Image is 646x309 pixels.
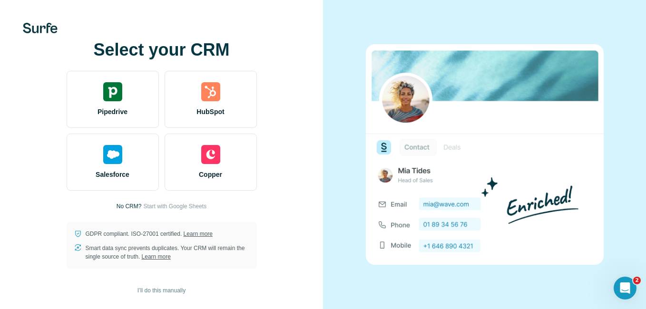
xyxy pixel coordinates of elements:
span: Salesforce [96,170,129,179]
p: Smart data sync prevents duplicates. Your CRM will remain the single source of truth. [86,244,249,261]
img: none image [366,44,604,264]
img: pipedrive's logo [103,82,122,101]
img: hubspot's logo [201,82,220,101]
button: I’ll do this manually [131,283,192,298]
img: copper's logo [201,145,220,164]
h1: Select your CRM [67,40,257,59]
span: Pipedrive [98,107,127,116]
a: Learn more [184,231,213,237]
button: Start with Google Sheets [143,202,206,211]
span: I’ll do this manually [137,286,186,295]
iframe: Intercom live chat [614,277,636,299]
span: HubSpot [196,107,224,116]
span: Copper [199,170,222,179]
a: Learn more [142,253,171,260]
span: 2 [633,277,641,284]
img: Surfe's logo [23,23,58,33]
p: No CRM? [117,202,142,211]
p: GDPR compliant. ISO-27001 certified. [86,230,213,238]
img: salesforce's logo [103,145,122,164]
